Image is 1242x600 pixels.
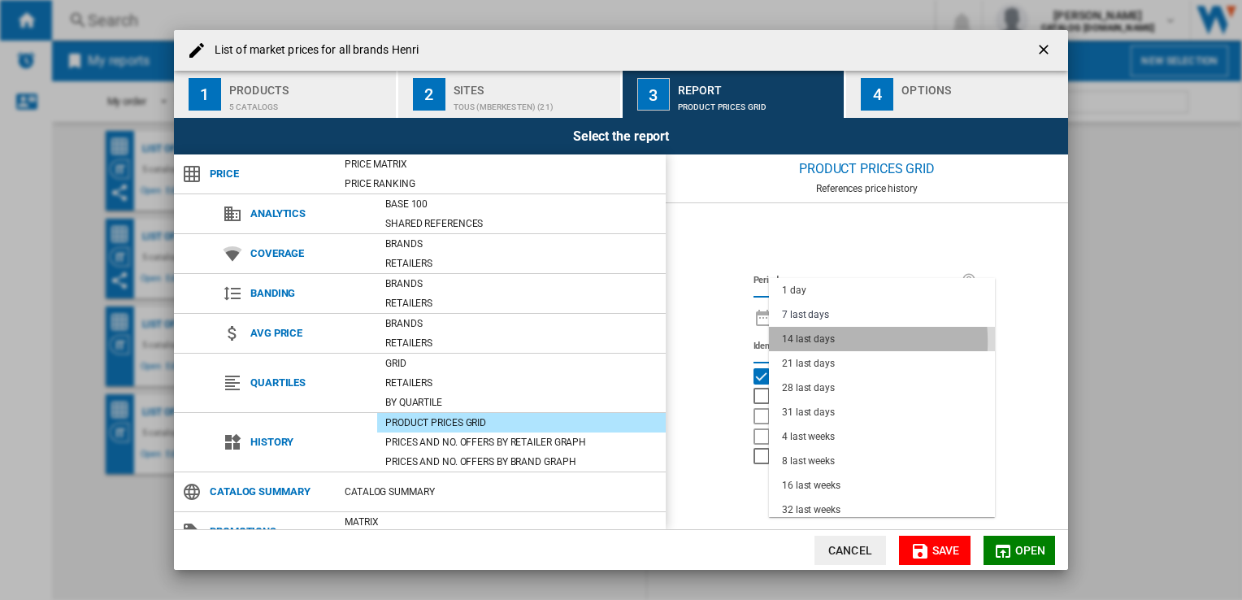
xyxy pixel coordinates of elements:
div: 21 last days [782,357,835,371]
div: 32 last weeks [782,503,840,517]
div: 16 last weeks [782,479,840,493]
div: 14 last days [782,333,835,346]
div: 31 last days [782,406,835,420]
div: 8 last weeks [782,454,835,468]
div: 28 last days [782,381,835,395]
div: 1 day [782,284,806,298]
div: 4 last weeks [782,430,835,444]
div: 7 last days [782,308,829,322]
